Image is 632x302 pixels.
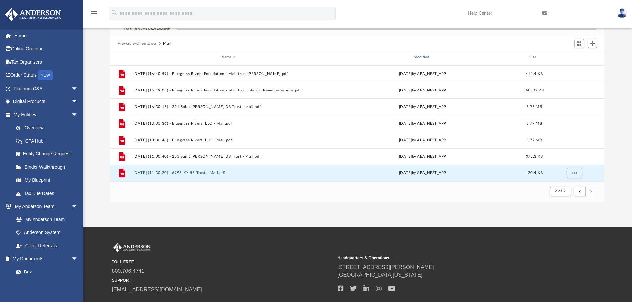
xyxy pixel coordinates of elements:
[118,41,157,47] button: Viewable-ClientDocs
[133,171,324,175] button: [DATE] (11:30:20) - 6796 KY 56 Trust - Mail.pdf
[617,8,627,18] img: User Pic
[9,239,85,252] a: Client Referrals
[71,200,85,213] span: arrow_drop_down
[112,259,333,265] small: TOLL FREE
[327,87,518,93] div: [DATE] by ABA_NEST_APP
[327,153,518,159] div: by ABA_NEST_APP
[111,9,118,16] i: search
[5,82,88,95] a: Platinum Q&Aarrow_drop_down
[133,138,324,142] button: [DATE] (10:30:46) - Bluegrass Rivers, LLC - Mail.pdf
[9,148,88,161] a: Entity Change Request
[550,187,571,196] button: 2 of 2
[71,252,85,266] span: arrow_drop_down
[526,72,543,75] span: 414.4 KB
[90,13,98,17] a: menu
[110,64,605,181] div: grid
[5,200,85,213] a: My Anderson Teamarrow_drop_down
[526,171,543,175] span: 120.4 KB
[399,154,412,158] span: [DATE]
[5,252,85,266] a: My Documentsarrow_drop_down
[113,54,130,60] div: id
[112,268,145,274] a: 800.706.4741
[521,54,547,60] div: Size
[5,69,88,82] a: Order StatusNEW
[327,71,518,77] div: [DATE] by ABA_NEST_APP
[338,264,434,270] a: [STREET_ADDRESS][PERSON_NAME]
[327,120,518,126] div: [DATE] by ABA_NEST_APP
[338,255,559,261] small: Headquarters & Operations
[133,154,324,159] button: [DATE] (11:00:40) - 201 Saint [PERSON_NAME] 3B Trust - Mail.pdf
[71,82,85,95] span: arrow_drop_down
[112,277,333,283] small: SUPPORT
[9,213,81,226] a: My Anderson Team
[163,41,172,47] button: Mail
[527,121,542,125] span: 3.77 MB
[327,137,518,143] div: [DATE] by ABA_NEST_APP
[555,189,566,193] span: 2 of 2
[5,42,88,56] a: Online Ordering
[9,278,85,292] a: Meeting Minutes
[574,39,584,48] button: Switch to Grid View
[527,105,542,108] span: 3.75 MB
[525,88,544,92] span: 345.32 KB
[9,226,85,239] a: Anderson System
[550,54,597,60] div: id
[71,95,85,109] span: arrow_drop_down
[38,70,53,80] div: NEW
[90,9,98,17] i: menu
[9,121,88,135] a: Overview
[327,170,518,176] div: by ABA_NEST_APP
[327,54,518,60] div: Modified
[133,121,324,126] button: [DATE] (13:01:36) - Bluegrass Rivers, LLC - Mail.pdf
[526,154,543,158] span: 375.3 KB
[399,171,412,175] span: [DATE]
[5,29,88,42] a: Home
[9,187,88,200] a: Tax Due Dates
[133,105,324,109] button: [DATE] (16:30:15) - 201 Saint [PERSON_NAME] 3B Trust - Mail.pdf
[566,168,582,178] button: More options
[5,108,88,121] a: My Entitiesarrow_drop_down
[327,104,518,110] div: [DATE] by ABA_NEST_APP
[338,272,423,278] a: [GEOGRAPHIC_DATA][US_STATE]
[133,88,324,92] button: [DATE] (15:49:05) - Bluegrass Rivers Foundation - Mail from Internal Revenue Service.pdf
[9,134,88,148] a: CTA Hub
[5,95,88,108] a: Digital Productsarrow_drop_down
[112,287,202,292] a: [EMAIL_ADDRESS][DOMAIN_NAME]
[3,8,63,21] img: Anderson Advisors Platinum Portal
[9,160,88,174] a: Binder Walkthrough
[527,138,542,142] span: 3.72 MB
[588,39,597,48] button: Add
[9,265,81,278] a: Box
[9,174,85,187] a: My Blueprint
[71,108,85,122] span: arrow_drop_down
[5,55,88,69] a: Tax Organizers
[133,54,324,60] div: Name
[112,243,152,252] img: Anderson Advisors Platinum Portal
[133,72,324,76] button: [DATE] (16:40:59) - Bluegrass Rivers Foundation - Mail from [PERSON_NAME].pdf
